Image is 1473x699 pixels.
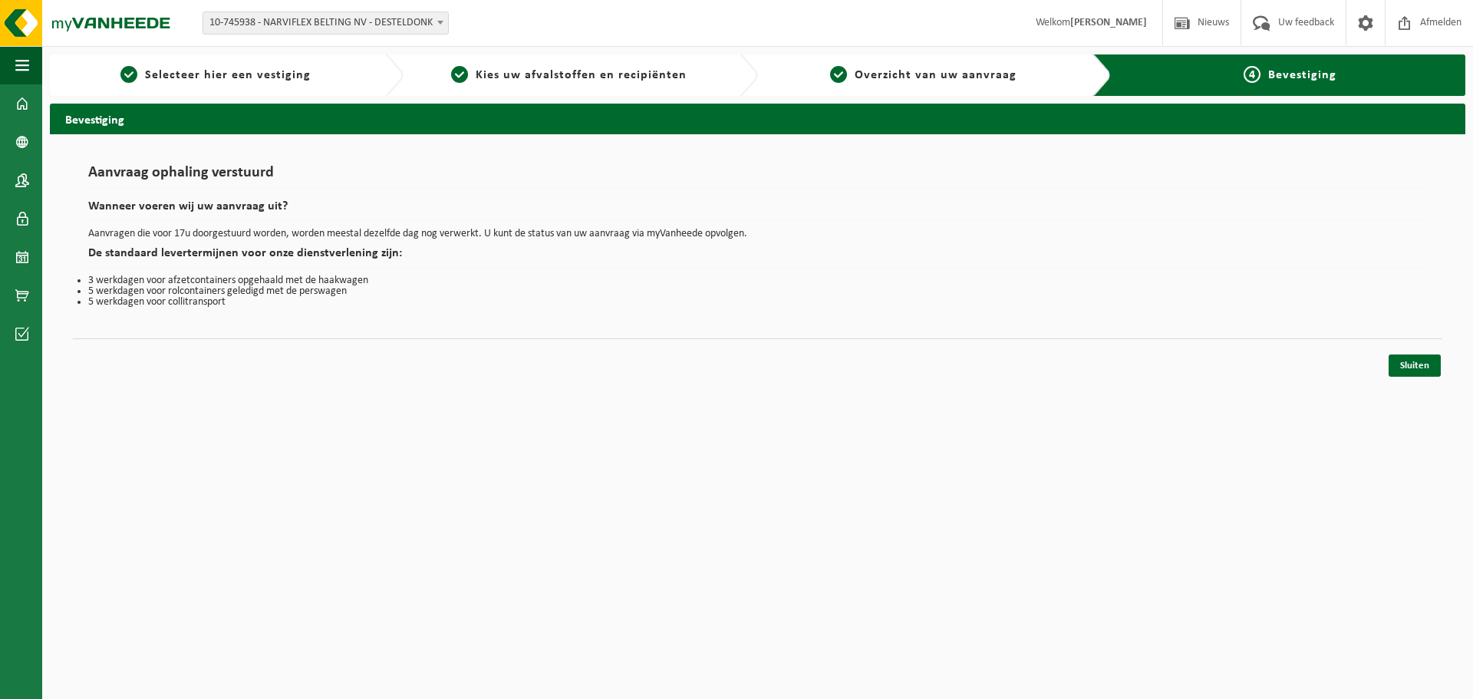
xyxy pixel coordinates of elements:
[50,104,1465,134] h2: Bevestiging
[855,69,1017,81] span: Overzicht van uw aanvraag
[1389,354,1441,377] a: Sluiten
[145,69,311,81] span: Selecteer hier een vestiging
[451,66,468,83] span: 2
[88,297,1427,308] li: 5 werkdagen voor collitransport
[1070,17,1147,28] strong: [PERSON_NAME]
[830,66,847,83] span: 3
[1244,66,1260,83] span: 4
[88,275,1427,286] li: 3 werkdagen voor afzetcontainers opgehaald met de haakwagen
[58,66,373,84] a: 1Selecteer hier een vestiging
[411,66,727,84] a: 2Kies uw afvalstoffen en recipiënten
[203,12,448,34] span: 10-745938 - NARVIFLEX BELTING NV - DESTELDONK
[120,66,137,83] span: 1
[766,66,1081,84] a: 3Overzicht van uw aanvraag
[88,200,1427,221] h2: Wanneer voeren wij uw aanvraag uit?
[1268,69,1336,81] span: Bevestiging
[88,229,1427,239] p: Aanvragen die voor 17u doorgestuurd worden, worden meestal dezelfde dag nog verwerkt. U kunt de s...
[203,12,449,35] span: 10-745938 - NARVIFLEX BELTING NV - DESTELDONK
[88,165,1427,189] h1: Aanvraag ophaling verstuurd
[88,286,1427,297] li: 5 werkdagen voor rolcontainers geledigd met de perswagen
[476,69,687,81] span: Kies uw afvalstoffen en recipiënten
[88,247,1427,268] h2: De standaard levertermijnen voor onze dienstverlening zijn:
